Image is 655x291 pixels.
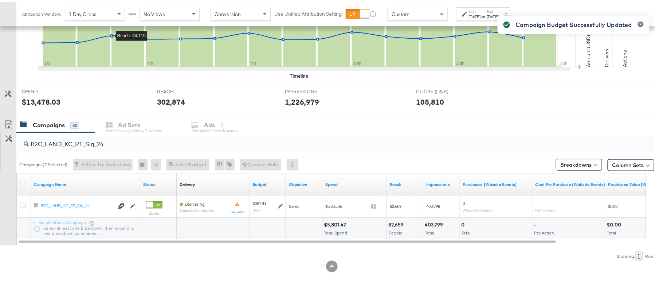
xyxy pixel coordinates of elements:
span: 0 [463,199,465,204]
sub: Daily [252,206,260,210]
span: People [389,228,403,234]
label: Use Unified Attribution Setting: [274,9,343,16]
span: 1 Day Clicks [69,9,97,16]
label: Active [146,209,162,214]
a: The total amount spent to date. [325,180,384,186]
div: 403,799 [425,220,445,226]
div: [DATE] [487,12,499,18]
span: 82,659 [390,202,401,207]
span: No Views [144,9,165,16]
a: Shows the current state of your Ad Campaign. [143,180,174,186]
div: 302,874 [157,95,185,105]
div: 82,659 [388,220,406,226]
div: Delivery [180,180,195,186]
span: Custom [392,9,409,16]
sub: Some Ad Sets Inactive [180,207,214,211]
div: B2C_LAND_KC_RT_Sig_24 [40,201,113,207]
span: Total Spend [324,228,347,234]
div: 0 [138,157,151,169]
div: Campaigns ( 0 Selected) [19,160,68,166]
div: $387.41 [252,199,266,205]
a: The maximum amount you're willing to spend on your ads, on average each day or over the lifetime ... [252,180,283,186]
label: End: [487,7,499,12]
div: Campaign Budget Successfully Updated [516,19,632,27]
a: Reflects the ability of your Ad Campaign to achieve delivery based on ad states, schedule and bud... [180,180,195,186]
div: Attribution Window: [22,10,61,15]
span: CLICKS (LINK) [416,86,471,93]
a: B2C_LAND_KC_RT_Sig_24 [40,201,113,208]
span: SPEND [22,86,77,93]
div: Timeline [290,71,308,78]
strong: to [481,12,487,18]
span: Total [462,228,471,234]
div: 0 [461,220,467,226]
a: The number of times a purchase was made tracked by your Custom Audience pixel on your website aft... [463,180,530,186]
span: Conversion [215,9,241,16]
input: Search Campaigns by Name, ID or Objective [29,132,596,147]
div: 82 [70,120,79,127]
span: $5,801.46 [325,202,368,207]
label: Start: [469,7,481,12]
a: The number of people your ad was served to. [390,180,420,186]
sub: Website Purchases [463,206,492,210]
span: 403,798 [426,202,440,207]
a: The number of times your ad was served. On mobile apps an ad is counted as served the first time ... [426,180,457,186]
span: Total [425,228,434,234]
div: Campaigns [33,119,65,128]
span: REACH [157,86,212,93]
a: Your campaign's objective. [289,180,319,186]
span: Sales [289,202,299,207]
span: IMPRESSIONS [285,86,340,93]
span: ↑ [448,12,455,15]
div: 1,226,979 [285,95,319,105]
span: Delivering [185,199,205,205]
a: Your campaign name. [34,180,137,186]
div: $5,801.47 [324,220,348,226]
div: 105,810 [416,95,444,105]
div: [DATE] [469,12,481,18]
div: $13,478.03 [22,95,60,105]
